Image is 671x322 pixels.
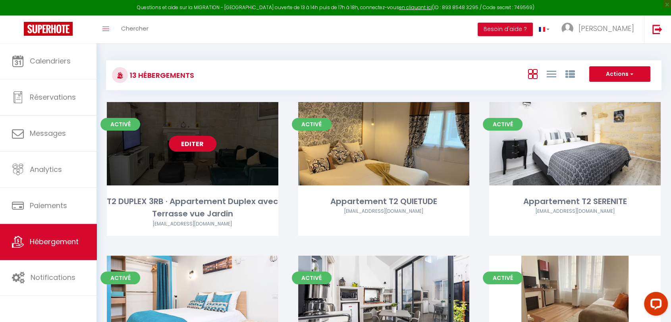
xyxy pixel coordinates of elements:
div: Appartement T2 QUIETUDE [298,195,470,208]
span: [PERSON_NAME] [578,23,634,33]
img: Super Booking [24,22,73,36]
div: Airbnb [489,208,661,215]
h3: 13 Hébergements [128,66,194,84]
span: Messages [30,128,66,138]
a: Vue en Box [528,67,537,80]
img: logout [652,24,662,34]
span: Calendriers [30,56,71,66]
span: Analytics [30,164,62,174]
a: Editer [551,289,599,305]
div: T2 DUPLEX 3RB · Appartement Duplex avec Terrasse vue Jardin [107,195,278,220]
span: Notifications [31,272,75,282]
a: Editer [169,289,216,305]
span: Paiements [30,201,67,210]
span: Chercher [121,24,148,33]
a: Chercher [115,15,154,43]
span: Hébergement [30,237,79,247]
div: Airbnb [107,220,278,228]
a: en cliquant ici [399,4,432,11]
a: ... [PERSON_NAME] [555,15,644,43]
span: Activé [292,118,332,131]
iframe: LiveChat chat widget [638,289,671,322]
span: Activé [483,118,523,131]
a: Editer [360,136,407,152]
a: Vue par Groupe [565,67,575,80]
a: Editer [551,136,599,152]
span: Activé [100,272,140,284]
button: Actions [589,66,650,82]
img: ... [561,23,573,35]
a: Editer [169,136,216,152]
button: Besoin d'aide ? [478,23,533,36]
span: Activé [292,272,332,284]
div: Appartement T2 SERENITE [489,195,661,208]
div: Airbnb [298,208,470,215]
span: Activé [483,272,523,284]
span: Réservations [30,92,76,102]
a: Editer [360,289,407,305]
a: Vue en Liste [546,67,556,80]
span: Activé [100,118,140,131]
